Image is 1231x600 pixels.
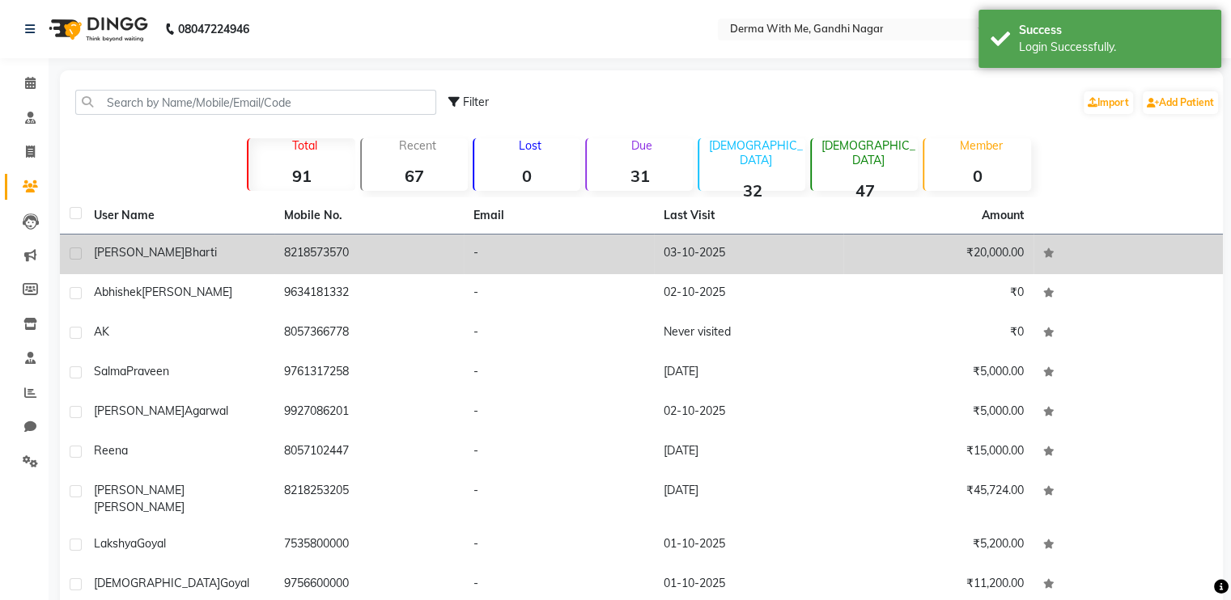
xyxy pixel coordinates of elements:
td: [DATE] [654,433,844,472]
p: Total [255,138,354,153]
th: Mobile No. [274,197,465,235]
td: Never visited [654,314,844,353]
td: [DATE] [654,353,844,393]
input: Search by Name/Mobile/Email/Code [75,90,436,115]
p: [DEMOGRAPHIC_DATA] [706,138,805,167]
td: ₹15,000.00 [843,433,1034,472]
span: Lakshya [94,536,137,551]
td: ₹5,200.00 [843,526,1034,565]
strong: 91 [248,166,354,186]
span: [PERSON_NAME] [94,483,185,497]
img: logo [41,6,152,52]
strong: 67 [362,166,468,186]
td: 03-10-2025 [654,235,844,274]
td: - [464,526,654,565]
td: - [464,433,654,472]
th: Email [464,197,654,235]
p: Due [590,138,693,153]
span: Bharti [185,245,217,260]
span: [PERSON_NAME] [94,404,185,418]
td: 02-10-2025 [654,274,844,314]
span: Agarwal [185,404,228,418]
td: 9761317258 [274,353,465,393]
strong: 0 [474,166,580,186]
td: 9927086201 [274,393,465,433]
p: Recent [368,138,468,153]
span: [PERSON_NAME] [94,500,185,514]
td: ₹20,000.00 [843,235,1034,274]
span: Goyal [137,536,166,551]
p: Lost [481,138,580,153]
td: [DATE] [654,472,844,526]
td: 8218573570 [274,235,465,274]
td: 7535800000 [274,526,465,565]
span: Reena [94,443,128,458]
strong: 32 [699,180,805,201]
span: Filter [463,95,489,109]
span: Salma [94,364,126,378]
td: - [464,472,654,526]
div: Success [1019,22,1209,39]
div: Login Successfully. [1019,39,1209,56]
td: 02-10-2025 [654,393,844,433]
th: Amount [972,197,1034,234]
span: Praveen [126,364,169,378]
strong: 0 [924,166,1030,186]
td: 8057102447 [274,433,465,472]
span: [PERSON_NAME] [94,245,185,260]
span: Goyal [220,576,249,590]
span: Abhishek [94,285,142,299]
td: ₹0 [843,314,1034,353]
a: Import [1084,91,1133,114]
td: 01-10-2025 [654,526,844,565]
strong: 31 [587,166,693,186]
td: 9634181332 [274,274,465,314]
th: User Name [84,197,274,235]
span: AK [94,324,109,339]
p: [DEMOGRAPHIC_DATA] [818,138,918,167]
p: Member [931,138,1030,153]
td: - [464,235,654,274]
td: - [464,353,654,393]
td: - [464,274,654,314]
th: Last Visit [654,197,844,235]
td: 8218253205 [274,472,465,526]
td: ₹45,724.00 [843,472,1034,526]
span: [DEMOGRAPHIC_DATA] [94,576,220,590]
strong: 47 [812,180,918,201]
b: 08047224946 [178,6,249,52]
td: ₹0 [843,274,1034,314]
td: ₹5,000.00 [843,393,1034,433]
td: ₹5,000.00 [843,353,1034,393]
td: - [464,314,654,353]
td: 8057366778 [274,314,465,353]
a: Add Patient [1143,91,1218,114]
td: - [464,393,654,433]
span: [PERSON_NAME] [142,285,232,299]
